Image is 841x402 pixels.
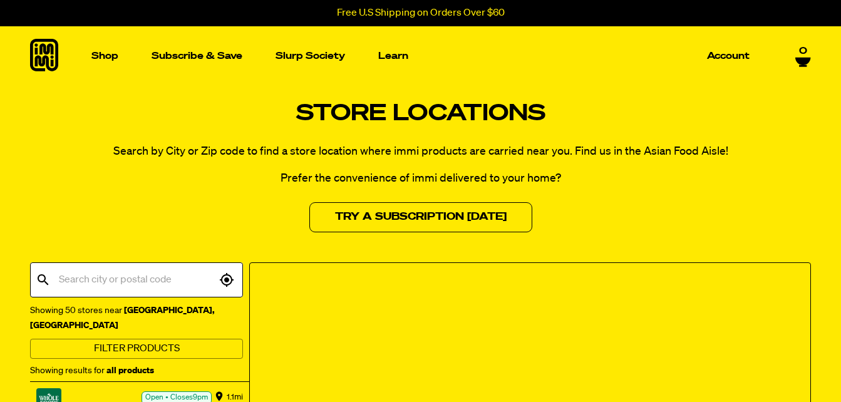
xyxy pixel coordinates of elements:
[309,202,532,232] a: Try a Subscription [DATE]
[152,51,242,61] p: Subscribe & Save
[30,339,243,359] button: Filter Products
[276,51,345,61] p: Slurp Society
[271,46,350,66] a: Slurp Society
[30,170,811,187] p: Prefer the convenience of immi delivered to your home?
[30,306,215,330] strong: [GEOGRAPHIC_DATA] , [GEOGRAPHIC_DATA]
[702,46,755,66] a: Account
[30,303,243,333] div: Showing 50 stores near
[795,46,811,67] a: 0
[373,26,413,86] a: Learn
[30,101,811,128] h1: Store Locations
[86,26,123,86] a: Shop
[30,363,243,378] div: Showing results for
[56,268,216,292] input: Search city or postal code
[707,51,750,61] p: Account
[91,51,118,61] p: Shop
[147,46,247,66] a: Subscribe & Save
[337,8,505,19] p: Free U.S Shipping on Orders Over $60
[378,51,408,61] p: Learn
[799,46,807,57] span: 0
[86,26,755,86] nav: Main navigation
[106,366,154,375] strong: all products
[30,143,811,160] p: Search by City or Zip code to find a store location where immi products are carried near you. Fin...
